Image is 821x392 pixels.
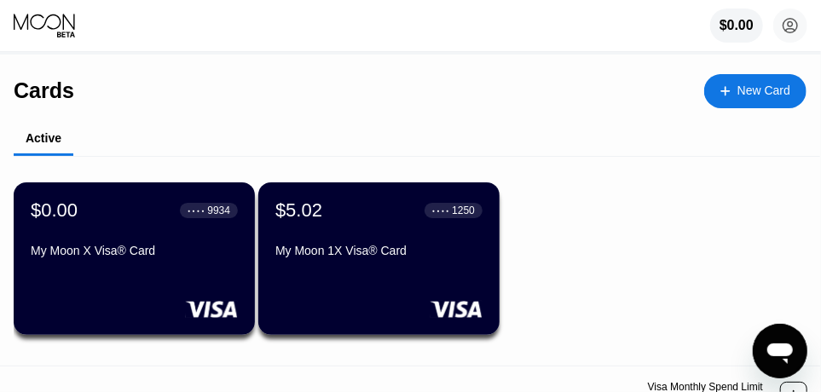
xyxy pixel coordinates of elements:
div: $5.02● ● ● ●1250My Moon 1X Visa® Card [258,182,500,335]
div: $0.00● ● ● ●9934My Moon X Visa® Card [14,182,255,335]
iframe: Button to launch messaging window, conversation in progress [753,324,807,378]
div: $0.00 [720,18,754,33]
div: ● ● ● ● [188,208,205,213]
div: New Card [704,74,807,108]
div: 9934 [207,205,230,216]
div: Active [26,131,61,145]
div: Cards [14,78,74,103]
div: New Card [737,84,790,98]
div: My Moon 1X Visa® Card [275,244,483,257]
div: $0.00 [31,199,78,222]
div: 1250 [452,205,475,216]
div: $0.00 [710,9,763,43]
div: $5.02 [275,199,322,222]
div: ● ● ● ● [432,208,449,213]
div: My Moon X Visa® Card [31,244,238,257]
